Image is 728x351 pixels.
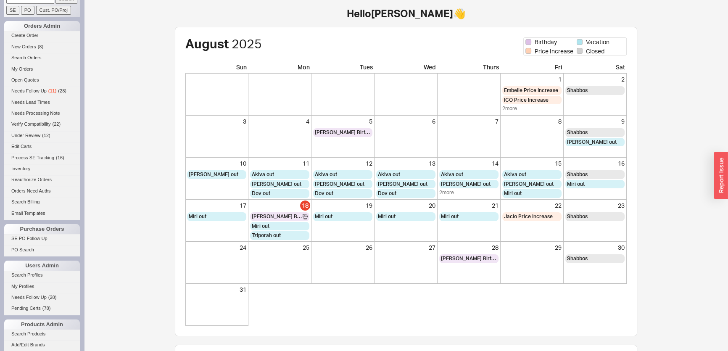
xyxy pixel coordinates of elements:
span: Tziporah out [252,232,281,239]
div: 15 [502,159,562,168]
a: Open Quotes [4,76,80,84]
span: Under Review [11,133,40,138]
a: PO Search [4,245,80,254]
a: Orders Need Auths [4,187,80,195]
div: 27 [376,243,435,252]
span: New Orders [11,44,36,49]
span: ( 16 ) [56,155,64,160]
span: Dov out [315,190,333,197]
div: 18 [300,201,310,211]
span: ICO Price Increase [504,97,549,104]
div: Purchase Orders [4,224,80,234]
h1: Hello [PERSON_NAME] 👋 [141,8,671,18]
span: Needs Follow Up [11,88,47,93]
span: ( 22 ) [53,121,61,127]
div: 31 [187,285,246,294]
div: 30 [565,243,625,252]
span: [PERSON_NAME] Birthday [252,213,303,220]
span: Akiva out [504,171,526,178]
span: Shabbos [567,213,588,220]
span: Needs Follow Up [11,295,47,300]
span: [PERSON_NAME] out [504,181,554,188]
a: SE PO Follow Up [4,234,80,243]
div: 1 [502,75,562,84]
div: 26 [313,243,372,252]
div: 20 [376,201,435,210]
span: ( 28 ) [58,88,66,93]
div: 10 [187,159,246,168]
div: 2 more... [439,189,499,196]
a: Create Order [4,31,80,40]
a: Search Products [4,330,80,338]
div: 23 [565,201,625,210]
span: Birthday [535,38,557,46]
span: Vacation [586,38,609,46]
div: 25 [250,243,309,252]
span: [PERSON_NAME] out [567,139,617,146]
span: Shabbos [567,87,588,94]
span: ( 8 ) [38,44,43,49]
span: ( 28 ) [48,295,57,300]
a: New Orders(8) [4,42,80,51]
span: Miri out [567,181,585,188]
a: Add/Edit Brands [4,340,80,349]
div: Thurs [438,63,501,74]
span: Shabbos [567,255,588,262]
div: 29 [502,243,562,252]
div: 5 [313,117,372,126]
span: ( 12 ) [42,133,50,138]
div: 28 [439,243,499,252]
a: Needs Follow Up(28) [4,293,80,302]
a: Reauthorize Orders [4,175,80,184]
a: Needs Lead Times [4,98,80,107]
div: Orders Admin [4,21,80,31]
a: Needs Processing Note [4,109,80,118]
a: My Orders [4,65,80,74]
span: Dov out [252,190,270,197]
span: Miri out [441,213,459,220]
a: Needs Follow Up(11)(28) [4,87,80,95]
a: Search Orders [4,53,80,62]
div: 3 [187,117,246,126]
span: Price Increase [535,47,573,55]
div: 22 [502,201,562,210]
span: [PERSON_NAME] out [189,171,238,178]
div: Products Admin [4,319,80,330]
span: Miri out [378,213,396,220]
span: Shabbos [567,129,588,136]
span: Closed [586,47,604,55]
span: [PERSON_NAME] out [378,181,427,188]
span: ( 78 ) [42,306,51,311]
div: 8 [502,117,562,126]
span: Akiva out [441,171,463,178]
span: [PERSON_NAME] out [252,181,301,188]
span: [PERSON_NAME] out [441,181,491,188]
div: 14 [439,159,499,168]
span: Miri out [189,213,206,220]
span: ( 11 ) [48,88,57,93]
a: Verify Compatibility(22) [4,120,80,129]
div: 6 [376,117,435,126]
div: 7 [439,117,499,126]
div: Mon [248,63,311,74]
span: Dov out [378,190,396,197]
span: August [185,36,229,51]
span: Miri out [315,213,332,220]
div: 2 more... [502,105,562,112]
div: 9 [565,117,625,126]
input: Cust. PO/Proj [36,6,71,15]
span: Miri out [504,190,522,197]
span: Jaclo Price Increase [504,213,553,220]
a: Under Review(12) [4,131,80,140]
div: 16 [565,159,625,168]
div: Sat [564,63,627,74]
span: Akiva out [315,171,337,178]
div: 24 [187,243,246,252]
div: Wed [375,63,438,74]
div: 4 [250,117,309,126]
div: 13 [376,159,435,168]
input: SE [6,6,19,15]
a: Search Profiles [4,271,80,280]
span: Pending Certs [11,306,41,311]
a: Inventory [4,164,80,173]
